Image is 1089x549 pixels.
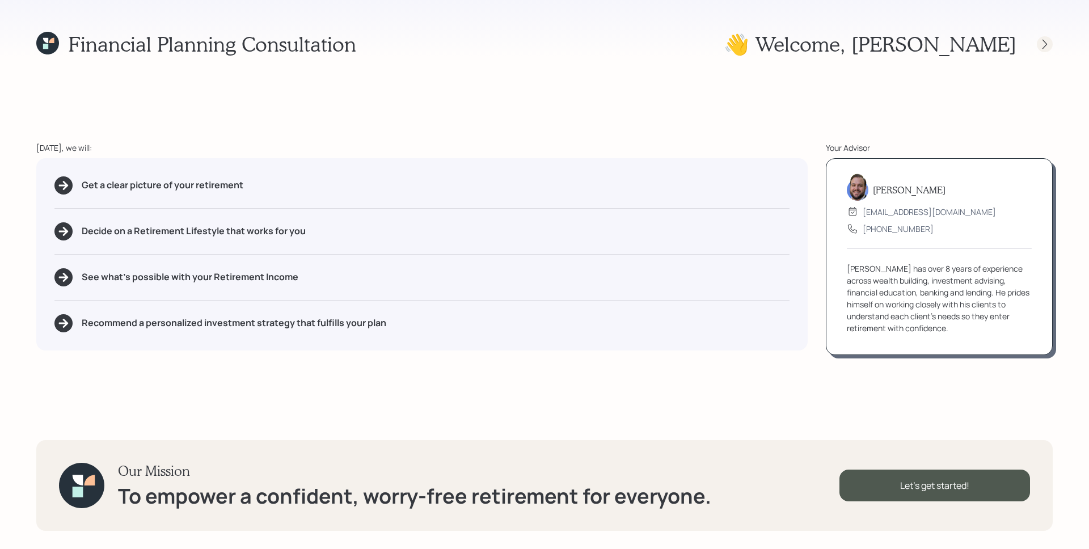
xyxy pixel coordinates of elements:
h3: Our Mission [118,463,711,479]
h5: [PERSON_NAME] [873,184,946,195]
div: Your Advisor [826,142,1053,154]
div: [PERSON_NAME] has over 8 years of experience across wealth building, investment advising, financi... [847,263,1032,334]
h5: Get a clear picture of your retirement [82,180,243,191]
h5: Recommend a personalized investment strategy that fulfills your plan [82,318,386,328]
div: Let's get started! [839,470,1030,501]
div: [EMAIL_ADDRESS][DOMAIN_NAME] [863,206,996,218]
h1: 👋 Welcome , [PERSON_NAME] [724,32,1016,56]
div: [DATE], we will: [36,142,808,154]
h1: To empower a confident, worry-free retirement for everyone. [118,484,711,508]
div: [PHONE_NUMBER] [863,223,934,235]
img: james-distasi-headshot.png [847,174,868,201]
h5: Decide on a Retirement Lifestyle that works for you [82,226,306,237]
h1: Financial Planning Consultation [68,32,356,56]
h5: See what's possible with your Retirement Income [82,272,298,282]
